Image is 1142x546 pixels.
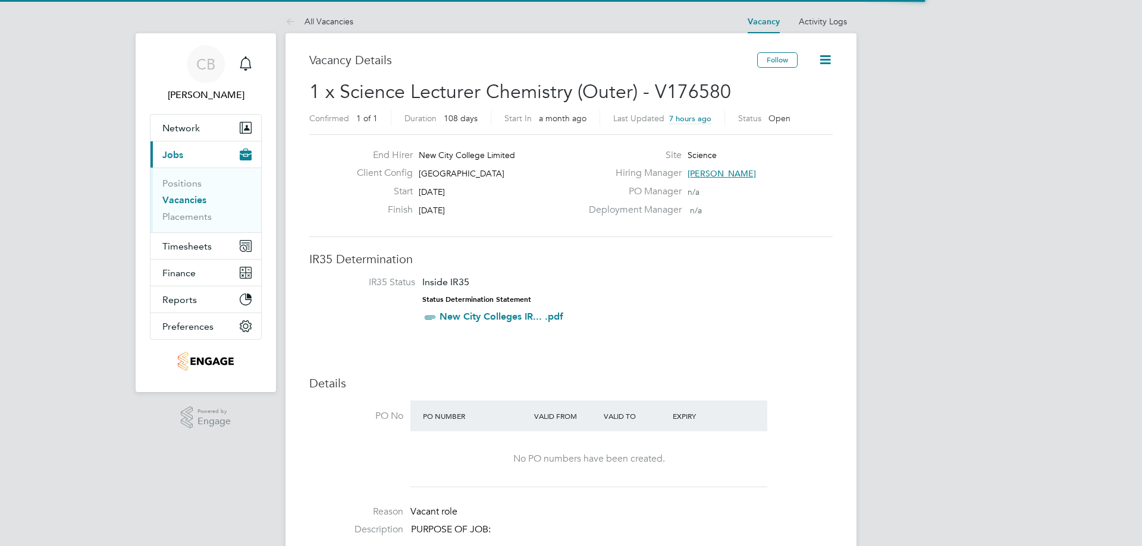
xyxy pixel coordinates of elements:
[419,168,504,179] span: [GEOGRAPHIC_DATA]
[136,33,276,392] nav: Main navigation
[181,406,231,429] a: Powered byEngage
[162,321,214,332] span: Preferences
[410,506,457,517] span: Vacant role
[419,205,445,216] span: [DATE]
[162,178,202,189] a: Positions
[420,405,531,427] div: PO Number
[422,295,531,304] strong: Status Determination Statement
[309,506,403,518] label: Reason
[768,113,790,124] span: Open
[582,167,682,179] label: Hiring Manager
[613,113,664,124] label: Last Updated
[688,187,699,197] span: n/a
[150,88,262,102] span: Cameron Bishop
[309,523,403,536] label: Description
[531,405,601,427] div: Valid From
[422,276,469,288] span: Inside IR35
[285,16,353,27] a: All Vacancies
[162,241,212,252] span: Timesheets
[309,251,833,267] h3: IR35 Determination
[309,80,731,103] span: 1 x Science Lecturer Chemistry (Outer) - V176580
[150,141,261,168] button: Jobs
[162,267,196,279] span: Finance
[150,115,261,141] button: Network
[738,113,761,124] label: Status
[582,149,682,162] label: Site
[688,168,756,179] span: [PERSON_NAME]
[150,260,261,286] button: Finance
[799,16,847,27] a: Activity Logs
[419,187,445,197] span: [DATE]
[150,286,261,313] button: Reports
[757,52,798,68] button: Follow
[197,416,231,427] span: Engage
[347,204,413,216] label: Finish
[582,204,682,216] label: Deployment Manager
[309,375,833,391] h3: Details
[419,150,515,160] span: New City College Limited
[748,17,780,27] a: Vacancy
[162,122,200,134] span: Network
[150,352,262,371] a: Go to home page
[440,311,563,322] a: New City Colleges IR... .pdf
[444,113,478,124] span: 108 days
[150,45,262,102] a: CB[PERSON_NAME]
[150,168,261,232] div: Jobs
[309,113,349,124] label: Confirmed
[309,52,757,68] h3: Vacancy Details
[309,410,403,422] label: PO No
[196,56,215,72] span: CB
[178,352,233,371] img: jambo-logo-retina.png
[411,523,833,536] p: PURPOSE OF JOB:
[601,405,670,427] div: Valid To
[347,149,413,162] label: End Hirer
[162,211,212,222] a: Placements
[347,167,413,179] label: Client Config
[162,194,206,206] a: Vacancies
[504,113,532,124] label: Start In
[356,113,378,124] span: 1 of 1
[321,276,415,289] label: IR35 Status
[690,205,702,216] span: n/a
[404,113,437,124] label: Duration
[150,233,261,259] button: Timesheets
[669,113,711,124] span: 7 hours ago
[197,406,231,416] span: Powered by
[162,149,183,160] span: Jobs
[150,313,261,339] button: Preferences
[162,294,197,305] span: Reports
[582,185,682,198] label: PO Manager
[422,453,755,465] div: No PO numbers have been created.
[347,185,413,198] label: Start
[688,150,717,160] span: Science
[539,113,586,124] span: a month ago
[670,405,739,427] div: Expiry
